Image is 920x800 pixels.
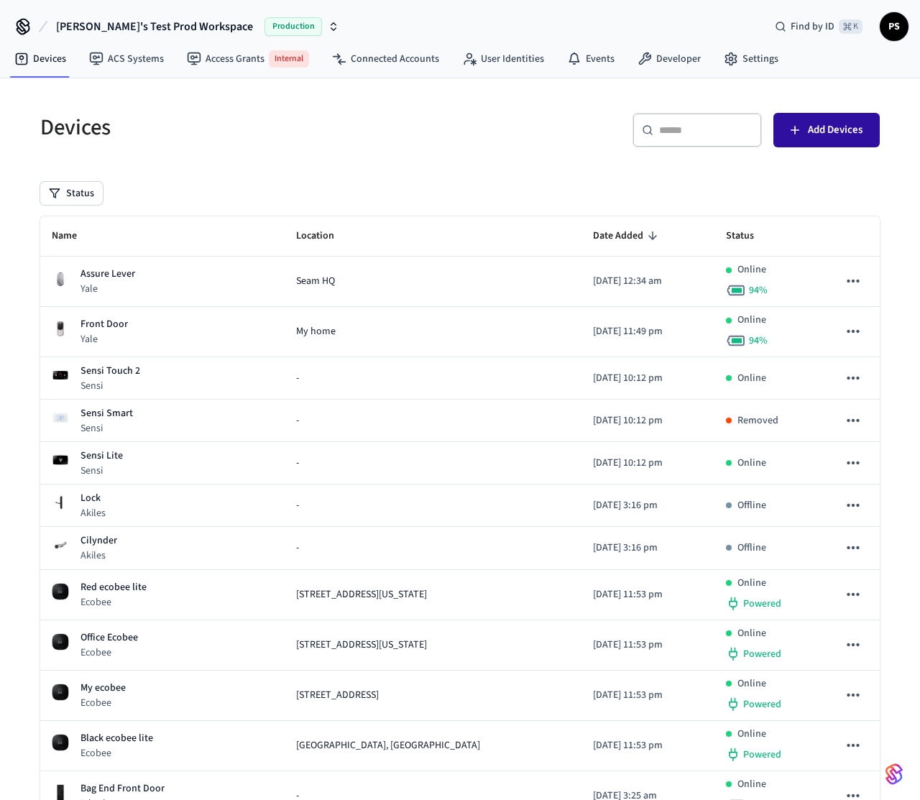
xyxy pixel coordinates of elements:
p: Lock [80,491,106,506]
p: Sensi [80,464,123,478]
p: Online [737,456,766,471]
p: Ecobee [80,595,147,610]
p: Bag End Front Door [80,781,165,796]
span: 94 % [749,334,768,348]
span: Powered [743,697,781,712]
p: [DATE] 3:16 pm [593,541,703,556]
p: Assure Lever [80,267,135,282]
p: Akiles [80,548,117,563]
span: Production [264,17,322,36]
img: ecobee_lite_3 [52,734,69,751]
span: Find by ID [791,19,834,34]
p: Removed [737,413,778,428]
a: User Identities [451,46,556,72]
p: Online [737,727,766,742]
span: Status [726,225,773,247]
button: Status [40,182,103,205]
img: ecobee_lite_3 [52,583,69,600]
p: Online [737,777,766,792]
div: Find by ID⌘ K [763,14,874,40]
img: ecobee_lite_3 [52,684,69,701]
img: Sensi Lite Smart Thermostat (Black) [52,451,69,469]
img: Akiles Roomlock [52,494,69,511]
p: Black ecobee lite [80,731,153,746]
img: Akiles Cylinder [52,536,69,553]
img: Yale Assure Touchscreen Wifi Smart Lock, Satin Nickel, Front [52,321,69,338]
span: Internal [269,50,309,68]
span: - [296,498,299,513]
p: Online [737,676,766,691]
p: Ecobee [80,696,126,710]
a: Connected Accounts [321,46,451,72]
p: [DATE] 11:53 pm [593,638,703,653]
span: Seam HQ [296,274,335,289]
span: - [296,456,299,471]
p: [DATE] 10:12 pm [593,371,703,386]
span: - [296,413,299,428]
a: ACS Systems [78,46,175,72]
span: Add Devices [808,121,862,139]
span: Powered [743,597,781,611]
p: [DATE] 11:53 pm [593,738,703,753]
span: Location [296,225,353,247]
p: Sensi [80,379,140,393]
p: Cilynder [80,533,117,548]
p: Offline [737,498,766,513]
p: [DATE] 11:53 pm [593,587,703,602]
span: [GEOGRAPHIC_DATA], [GEOGRAPHIC_DATA] [296,738,480,753]
p: [DATE] 11:53 pm [593,688,703,703]
p: Online [737,626,766,641]
p: Red ecobee lite [80,580,147,595]
span: My home [296,324,336,339]
span: Name [52,225,96,247]
p: Office Ecobee [80,630,138,645]
img: SeamLogoGradient.69752ec5.svg [885,763,903,786]
span: PS [881,14,907,40]
span: Powered [743,748,781,762]
p: Ecobee [80,645,138,660]
img: Sensi Touch 2 Smart Thermostat (Black) [52,367,69,384]
p: Sensi Touch 2 [80,364,140,379]
span: [STREET_ADDRESS][US_STATE] [296,587,427,602]
span: 94 % [749,283,768,298]
span: [STREET_ADDRESS] [296,688,379,703]
p: Online [737,371,766,386]
p: Online [737,576,766,591]
p: [DATE] 12:34 am [593,274,703,289]
a: Devices [3,46,78,72]
p: Sensi [80,421,133,436]
span: [STREET_ADDRESS][US_STATE] [296,638,427,653]
h5: Devices [40,113,451,142]
img: August Wifi Smart Lock 3rd Gen, Silver, Front [52,270,69,288]
a: Developer [626,46,712,72]
p: Front Door [80,317,128,332]
p: [DATE] 3:16 pm [593,498,703,513]
span: Date Added [593,225,662,247]
img: ecobee_lite_3 [52,633,69,650]
p: [DATE] 10:12 pm [593,456,703,471]
p: Akiles [80,506,106,520]
button: PS [880,12,908,41]
span: ⌘ K [839,19,862,34]
p: Online [737,262,766,277]
span: - [296,371,299,386]
span: - [296,541,299,556]
p: Ecobee [80,746,153,760]
p: Offline [737,541,766,556]
p: Sensi Smart [80,406,133,421]
span: [PERSON_NAME]'s Test Prod Workspace [56,18,253,35]
p: [DATE] 11:49 pm [593,324,703,339]
a: Settings [712,46,790,72]
p: [DATE] 10:12 pm [593,413,703,428]
p: Yale [80,332,128,346]
p: Sensi Lite [80,449,123,464]
a: Access GrantsInternal [175,45,321,73]
p: My ecobee [80,681,126,696]
button: Add Devices [773,113,880,147]
p: Yale [80,282,135,296]
img: Sensi Smart Thermostat (White) [52,409,69,426]
span: Powered [743,647,781,661]
a: Events [556,46,626,72]
p: Online [737,313,766,328]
